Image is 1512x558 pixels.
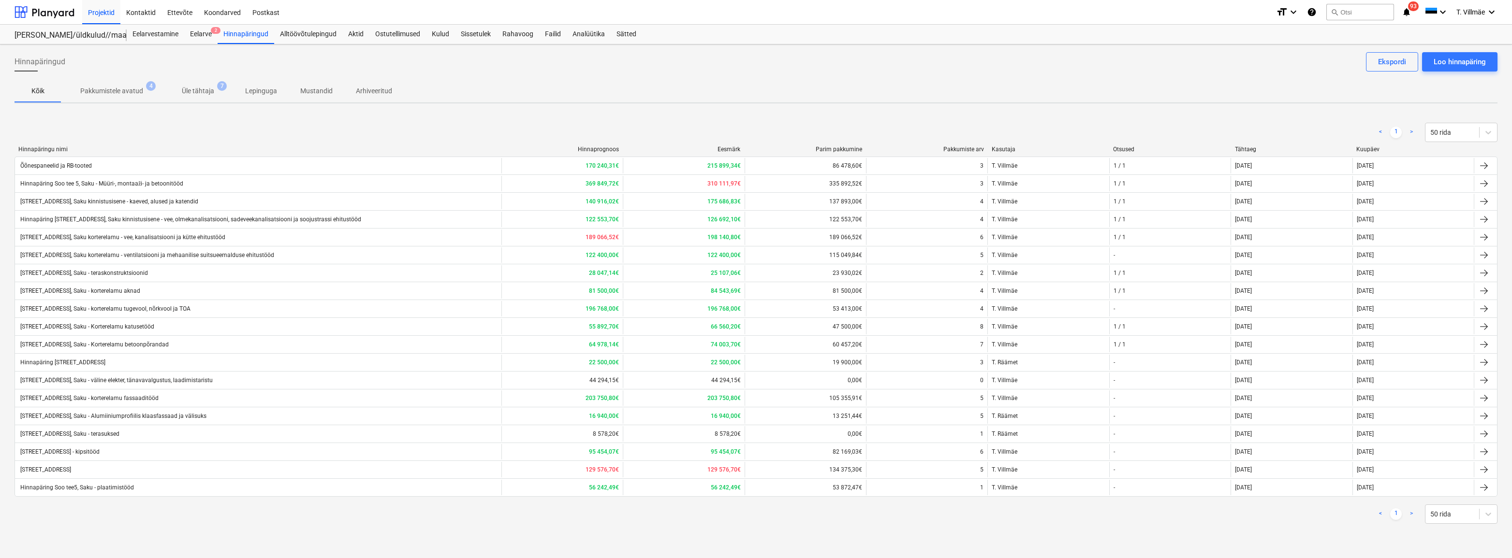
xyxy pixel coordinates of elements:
[711,270,741,276] b: 25 107,06€
[711,287,741,294] b: 84 543,69€
[1235,466,1252,473] div: [DATE]
[1357,448,1374,455] div: [DATE]
[980,395,984,401] div: 5
[217,81,227,91] span: 7
[745,194,866,209] div: 137 893,00€
[146,81,156,91] span: 4
[745,212,866,227] div: 122 553,70€
[19,341,169,348] div: [STREET_ADDRESS], Saku - Korterelamu betoonpõrandad
[980,287,984,294] div: 4
[1235,162,1252,169] div: [DATE]
[1114,430,1115,437] div: -
[987,194,1109,209] div: T. Villmäe
[19,377,213,384] div: [STREET_ADDRESS], Saku - väline elekter, tänavavalgustus, laadimistaristu
[987,408,1109,424] div: T. Räämet
[611,25,642,44] a: Sätted
[980,466,984,473] div: 5
[1114,234,1126,241] div: 1 / 1
[1114,466,1115,473] div: -
[586,395,619,401] b: 203 750,80€
[987,444,1109,459] div: T. Villmäe
[711,484,741,491] b: 56 242,49€
[980,162,984,169] div: 3
[1357,395,1374,401] div: [DATE]
[707,234,741,241] b: 198 140,80€
[127,25,184,44] div: Eelarvestamine
[745,319,866,334] div: 47 500,00€
[1357,413,1374,419] div: [DATE]
[1408,1,1419,11] span: 93
[707,252,741,258] b: 122 400,00€
[589,287,619,294] b: 81 500,00€
[182,86,214,96] p: Üle tähtaja
[987,247,1109,263] div: T. Villmäe
[745,426,866,442] div: 0,00€
[586,216,619,223] b: 122 553,70€
[707,216,741,223] b: 126 692,10€
[1378,56,1406,68] div: Ekspordi
[1114,162,1126,169] div: 1 / 1
[1464,512,1512,558] div: Vestlusvidin
[1357,377,1374,384] div: [DATE]
[1235,377,1252,384] div: [DATE]
[19,234,225,241] div: [STREET_ADDRESS], Saku korterelamu - vee, kanalisatsiooni ja kütte ehitustööd
[711,341,741,348] b: 74 003,70€
[745,229,866,245] div: 189 066,52€
[1235,448,1252,455] div: [DATE]
[1357,252,1374,258] div: [DATE]
[987,176,1109,191] div: T. Villmäe
[501,426,623,442] div: 8 578,20€
[980,430,984,437] div: 1
[274,25,342,44] div: Alltöövõtulepingud
[19,359,105,366] div: Hinnapäring [STREET_ADDRESS]
[1406,508,1417,520] a: Next page
[745,265,866,281] div: 23 930,02€
[1357,287,1374,294] div: [DATE]
[745,462,866,477] div: 134 375,30€
[745,355,866,370] div: 19 900,00€
[707,305,741,312] b: 196 768,00€
[870,146,984,153] div: Pakkumiste arv
[539,25,567,44] a: Failid
[15,30,115,41] div: [PERSON_NAME]/üldkulud//maatööd (2101817//2101766)
[745,158,866,173] div: 86 478,60€
[1366,52,1418,72] button: Ekspordi
[19,180,183,187] div: Hinnapäring Soo tee 5, Saku - Müüri-, montaaži- ja betoonitööd
[745,176,866,191] div: 335 892,52€
[980,180,984,187] div: 3
[589,484,619,491] b: 56 242,49€
[342,25,369,44] div: Aktid
[745,247,866,263] div: 115 049,84€
[1326,4,1394,20] button: Otsi
[589,323,619,330] b: 55 892,70€
[980,234,984,241] div: 6
[980,323,984,330] div: 8
[369,25,426,44] a: Ostutellimused
[80,86,143,96] p: Pakkumistele avatud
[1357,323,1374,330] div: [DATE]
[19,323,154,330] div: [STREET_ADDRESS], Saku - Korterelamu katusetööd
[707,180,741,187] b: 310 111,97€
[987,337,1109,352] div: T. Villmäe
[19,484,134,491] div: Hinnapäring Soo tee5, Saku - plaatimistööd
[184,25,218,44] div: Eelarve
[1114,377,1115,384] div: -
[356,86,392,96] p: Arhiveeritud
[1235,180,1252,187] div: [DATE]
[711,323,741,330] b: 66 560,20€
[1235,359,1252,366] div: [DATE]
[987,480,1109,495] div: T. Villmäe
[501,372,623,388] div: 44 294,15€
[1357,216,1374,223] div: [DATE]
[1357,270,1374,276] div: [DATE]
[497,25,539,44] a: Rahavoog
[987,265,1109,281] div: T. Villmäe
[455,25,497,44] a: Sissetulek
[745,337,866,352] div: 60 457,20€
[980,359,984,366] div: 3
[745,390,866,406] div: 105 355,91€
